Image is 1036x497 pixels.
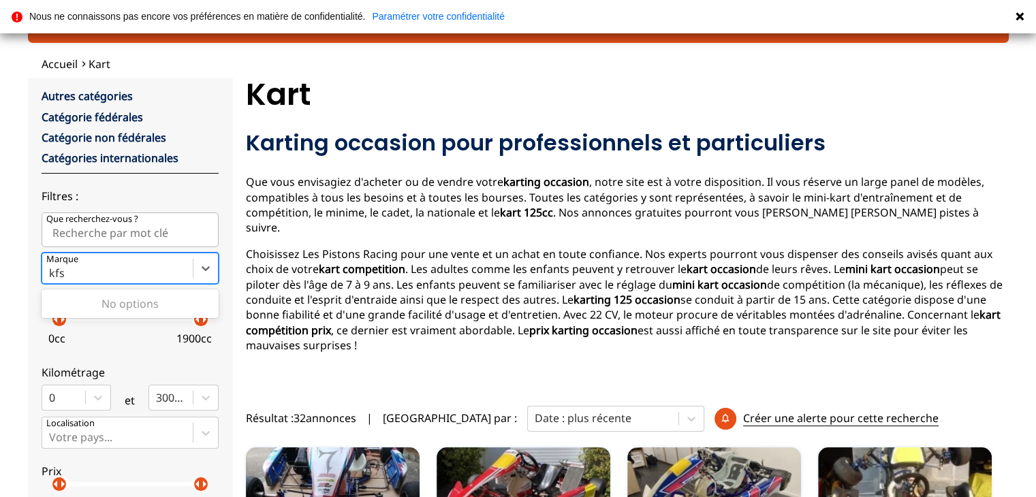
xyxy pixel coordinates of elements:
a: Accueil [42,57,78,71]
input: 300000 [156,391,159,404]
p: 0 cc [48,331,65,346]
input: 0 [49,391,52,404]
a: Autres catégories [42,89,133,103]
strong: kart 125cc [500,205,553,220]
p: arrow_left [189,476,206,492]
input: MarqueNo options [49,267,67,279]
p: arrow_left [189,311,206,327]
a: Catégorie fédérales [42,110,143,125]
strong: prix karting occasion [529,323,638,338]
p: Créer une alerte pour cette recherche [743,411,939,426]
a: Paramétrer votre confidentialité [372,12,505,21]
strong: mini kart occasion [672,277,767,292]
strong: kart competition [319,261,405,276]
strong: karting occasion [503,174,589,189]
p: Localisation [46,417,95,430]
span: | [366,411,373,426]
span: Résultat : 32 annonces [246,411,356,426]
p: arrow_left [48,476,64,492]
a: Kart [89,57,110,71]
strong: mini kart occasion [845,261,940,276]
p: arrow_left [48,311,64,327]
p: et [125,393,135,408]
strong: kart compétition prix [246,307,1001,337]
p: Prix [42,464,219,479]
p: Nous ne connaissons pas encore vos préférences en matière de confidentialité. [29,12,365,21]
p: Marque [46,253,78,266]
p: Filtres : [42,189,219,204]
p: Que vous envisagiez d'acheter ou de vendre votre , notre site est à votre disposition. Il vous ré... [246,174,1009,236]
p: arrow_right [196,311,213,327]
div: No options [42,292,219,315]
h1: Kart [246,78,1009,111]
p: Que recherchez-vous ? [46,213,138,225]
a: Catégories internationales [42,150,178,165]
a: Catégorie non fédérales [42,130,166,145]
strong: karting 125 occasion [574,292,680,307]
h2: Karting occasion pour professionnels et particuliers [246,129,1009,157]
input: Que recherchez-vous ? [42,212,219,246]
strong: kart occasion [687,261,756,276]
input: Votre pays... [49,431,52,443]
p: arrow_right [54,311,71,327]
p: Choisissez Les Pistons Racing pour une vente et un achat en toute confiance. Nos experts pourront... [246,246,1009,353]
p: [GEOGRAPHIC_DATA] par : [383,411,517,426]
p: arrow_right [196,476,213,492]
p: arrow_right [54,476,71,492]
p: 1900 cc [176,331,212,346]
p: Kilométrage [42,365,219,380]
